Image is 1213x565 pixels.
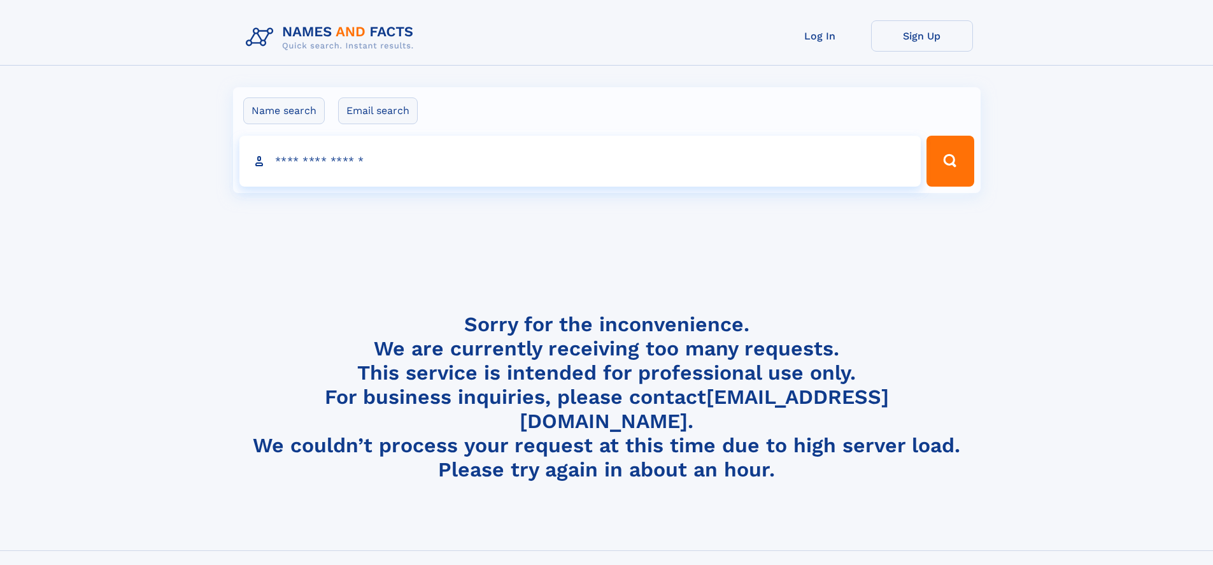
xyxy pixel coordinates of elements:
[926,136,974,187] button: Search Button
[243,97,325,124] label: Name search
[520,385,889,433] a: [EMAIL_ADDRESS][DOMAIN_NAME]
[241,312,973,482] h4: Sorry for the inconvenience. We are currently receiving too many requests. This service is intend...
[769,20,871,52] a: Log In
[239,136,921,187] input: search input
[241,20,424,55] img: Logo Names and Facts
[338,97,418,124] label: Email search
[871,20,973,52] a: Sign Up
